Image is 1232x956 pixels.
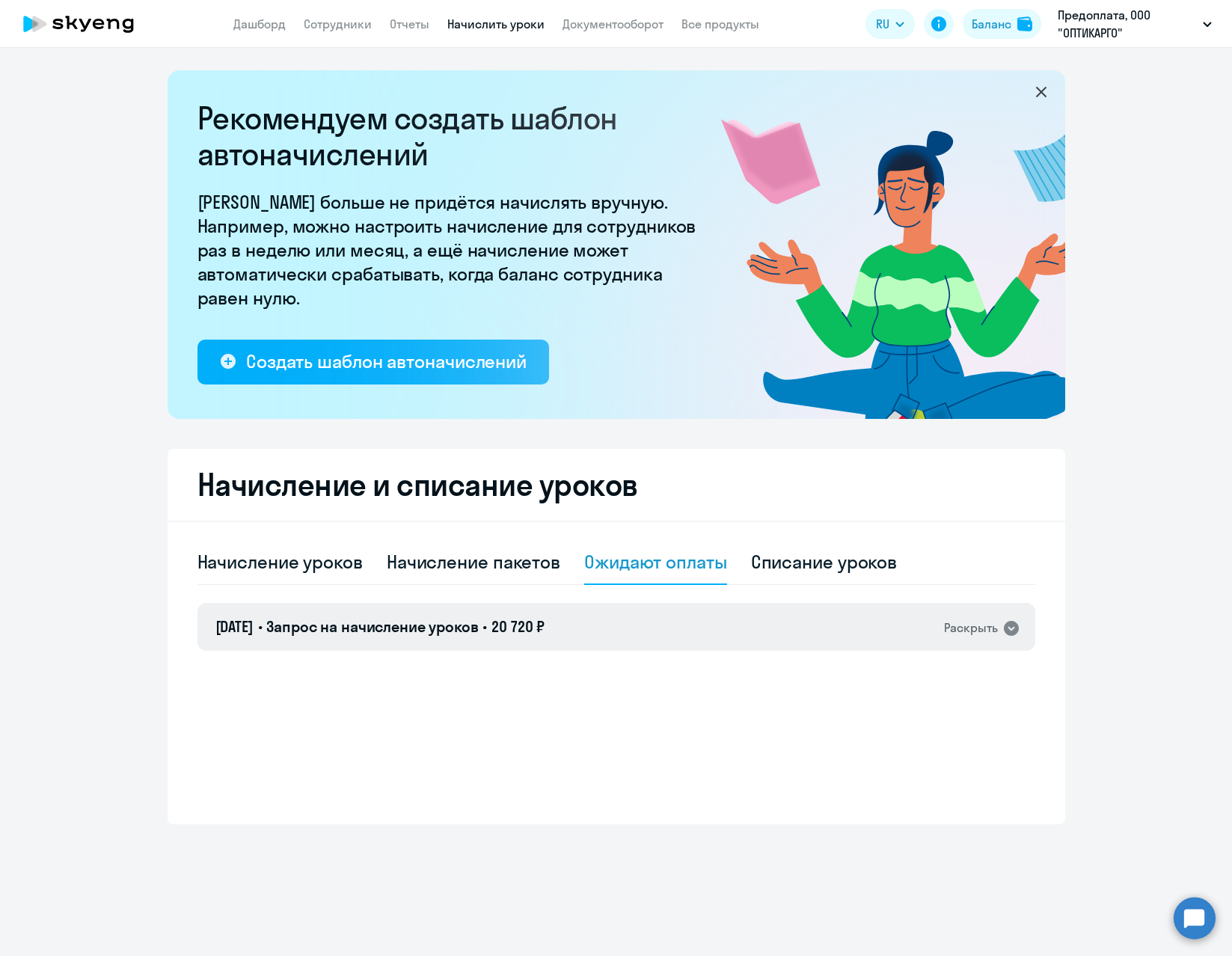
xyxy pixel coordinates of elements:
span: • [482,617,487,636]
div: Начисление уроков [197,550,363,574]
div: Создать шаблон автоначислений [246,349,527,373]
a: Документооборот [563,16,663,31]
div: Ожидают оплаты [584,550,727,574]
span: Запрос на начисление уроков [266,617,478,636]
h2: Рекомендуем создать шаблон автоначислений [197,100,706,172]
a: Сотрудники [304,16,372,31]
span: • [258,617,263,636]
div: Баланс [972,15,1011,33]
a: Отчеты [390,16,429,31]
div: Раскрыть [944,619,998,637]
p: Предоплата, ООО "ОПТИКАРГО" [1058,6,1197,42]
button: Создать шаблон автоначислений [197,340,549,384]
span: [DATE] [215,617,254,636]
h2: Начисление и списание уроков [197,467,1035,503]
img: balance [1017,16,1032,31]
a: Дашборд [233,16,286,31]
button: Предоплата, ООО "ОПТИКАРГО" [1050,6,1219,42]
button: Балансbalance [963,9,1041,39]
button: RU [865,9,915,39]
p: [PERSON_NAME] больше не придётся начислять вручную. Например, можно настроить начисление для сотр... [197,190,706,310]
div: Списание уроков [751,550,898,574]
a: Начислить уроки [447,16,545,31]
div: Начисление пакетов [387,550,560,574]
span: 20 720 ₽ [491,617,545,636]
span: RU [876,15,889,33]
a: Все продукты [681,16,759,31]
